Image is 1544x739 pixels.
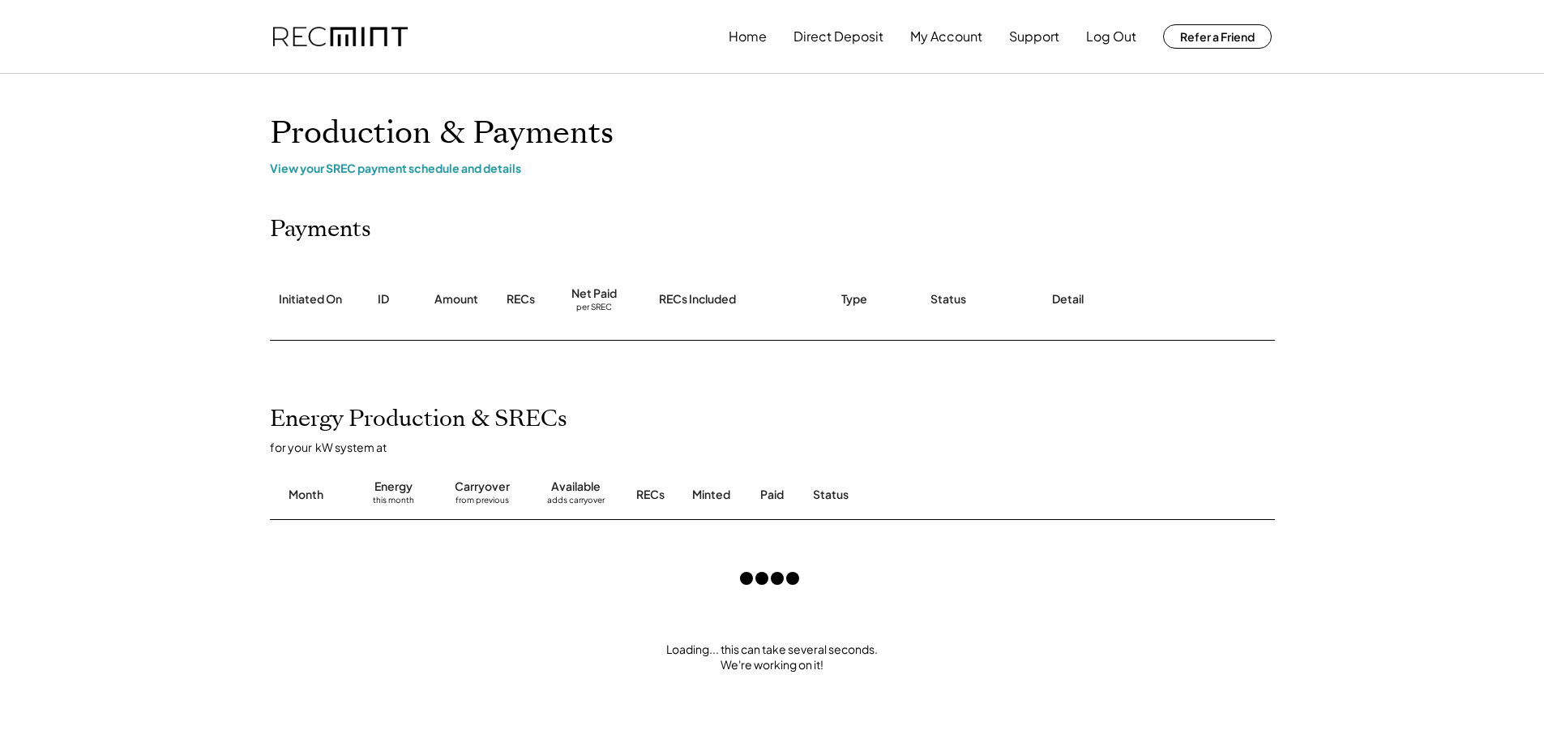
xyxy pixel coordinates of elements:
[813,487,1088,503] div: Status
[507,291,535,307] div: RECs
[456,495,509,511] div: from previous
[289,487,323,503] div: Month
[455,479,510,495] div: Carryover
[270,161,1275,175] div: View your SREC payment schedule and details
[793,20,883,53] button: Direct Deposit
[374,479,413,495] div: Energy
[1086,20,1136,53] button: Log Out
[270,216,371,243] h2: Payments
[279,291,342,307] div: Initiated On
[841,291,867,307] div: Type
[254,642,1291,673] div: Loading... this can take several seconds. We're working on it!
[434,291,478,307] div: Amount
[547,495,605,511] div: adds carryover
[576,302,612,314] div: per SREC
[930,291,966,307] div: Status
[1009,20,1059,53] button: Support
[270,114,1275,153] h1: Production & Payments
[729,20,767,53] button: Home
[270,440,1291,454] div: for your kW system at
[692,487,730,503] div: Minted
[270,406,567,433] h2: Energy Production & SRECs
[910,20,982,53] button: My Account
[378,291,389,307] div: ID
[1163,24,1272,49] button: Refer a Friend
[636,487,665,503] div: RECs
[760,487,784,503] div: Paid
[273,27,408,47] img: recmint-logotype%403x.png
[659,291,736,307] div: RECs Included
[1052,291,1084,307] div: Detail
[551,479,601,495] div: Available
[571,286,617,302] div: Net Paid
[373,495,414,511] div: this month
